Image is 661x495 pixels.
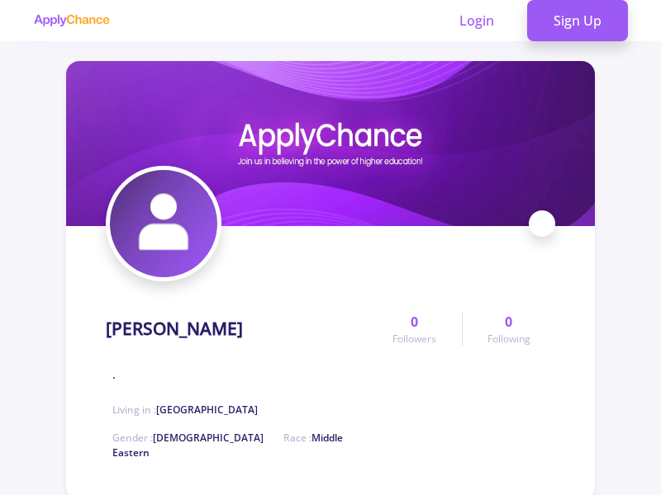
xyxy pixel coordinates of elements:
h1: [PERSON_NAME] [106,318,243,339]
img: Fatima Farahanicover image [66,61,595,226]
span: . [112,365,116,383]
span: Living in : [112,403,258,417]
span: Race : [112,431,343,460]
span: Middle Eastern [112,431,343,460]
span: Gender : [112,431,264,445]
span: 0 [411,312,418,332]
span: Following [487,332,530,346]
a: 0Following [462,312,555,346]
span: [DEMOGRAPHIC_DATA] [153,431,264,445]
span: 0 [505,312,512,332]
img: applychance logo text only [33,14,110,27]
span: [GEOGRAPHIC_DATA] [156,403,258,417]
a: 0Followers [368,312,461,346]
span: Followers [392,332,436,346]
img: Fatima Farahaniavatar [110,170,217,277]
